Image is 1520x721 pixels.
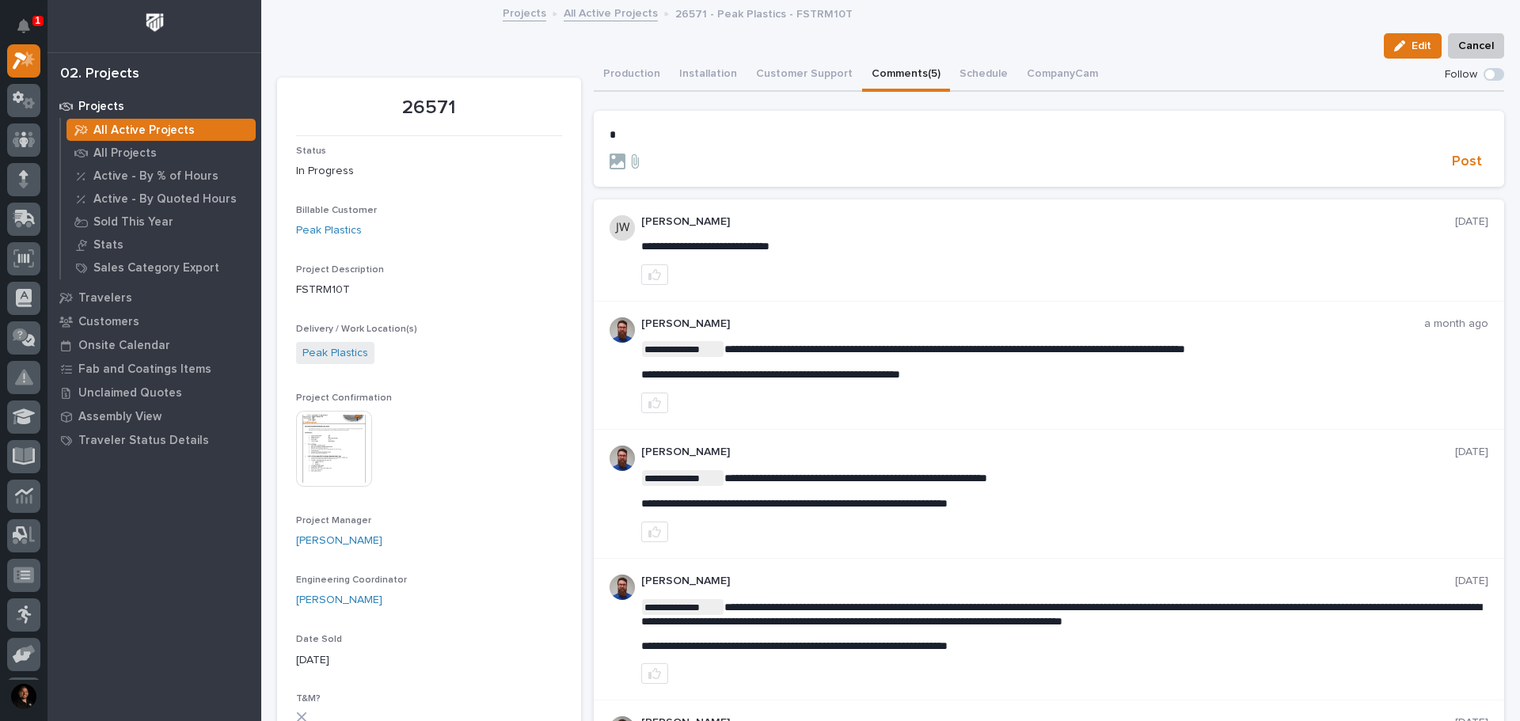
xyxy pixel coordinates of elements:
span: T&M? [296,694,321,704]
button: Notifications [7,9,40,43]
p: [PERSON_NAME] [641,446,1456,459]
span: Project Description [296,265,384,275]
a: [PERSON_NAME] [296,533,382,549]
p: 26571 - Peak Plastics - FSTRM10T [675,4,853,21]
span: Post [1452,153,1482,171]
button: like this post [641,393,668,413]
button: Post [1446,153,1488,171]
button: Cancel [1448,33,1504,59]
img: Workspace Logo [140,8,169,37]
img: 6hTokn1ETDGPf9BPokIQ [610,575,635,600]
a: [PERSON_NAME] [296,592,382,609]
button: Schedule [950,59,1017,92]
p: All Projects [93,146,157,161]
button: CompanyCam [1017,59,1108,92]
a: All Projects [61,142,261,164]
p: [DATE] [1455,446,1488,459]
p: 1 [35,15,40,26]
p: Sales Category Export [93,261,219,275]
span: Engineering Coordinator [296,575,407,585]
p: All Active Projects [93,123,195,138]
p: Sold This Year [93,215,173,230]
button: like this post [641,264,668,285]
p: Travelers [78,291,132,305]
a: Peak Plastics [296,222,362,239]
p: Fab and Coatings Items [78,362,211,377]
span: Delivery / Work Location(s) [296,324,417,334]
span: Edit [1412,39,1431,53]
a: Peak Plastics [302,345,368,362]
p: Onsite Calendar [78,339,170,353]
p: [DATE] [1455,215,1488,229]
div: 02. Projects [60,66,139,83]
a: Active - By % of Hours [61,165,261,187]
a: Onsite Calendar [47,333,261,357]
a: Unclaimed Quotes [47,381,261,404]
p: [DATE] [1455,575,1488,588]
a: Travelers [47,286,261,309]
button: like this post [641,522,668,542]
p: Unclaimed Quotes [78,386,182,400]
span: Date Sold [296,635,342,644]
a: Sold This Year [61,211,261,233]
span: Status [296,146,326,156]
p: Active - By Quoted Hours [93,192,237,207]
button: Production [594,59,670,92]
a: Stats [61,233,261,256]
p: [DATE] [296,652,562,669]
button: Customer Support [747,59,862,92]
img: 6hTokn1ETDGPf9BPokIQ [610,446,635,471]
p: a month ago [1424,317,1488,331]
img: 6hTokn1ETDGPf9BPokIQ [610,317,635,343]
p: [PERSON_NAME] [641,215,1456,229]
button: like this post [641,663,668,684]
span: Project Confirmation [296,393,392,403]
p: Follow [1445,68,1477,82]
a: All Active Projects [564,3,658,21]
a: Active - By Quoted Hours [61,188,261,210]
a: Customers [47,309,261,333]
button: Installation [670,59,747,92]
button: Edit [1384,33,1442,59]
span: Cancel [1458,36,1494,55]
p: Projects [78,100,124,114]
a: Projects [47,94,261,118]
p: Customers [78,315,139,329]
button: users-avatar [7,680,40,713]
a: All Active Projects [61,119,261,141]
p: Stats [93,238,123,252]
div: Notifications1 [20,19,40,44]
button: Comments (5) [862,59,950,92]
p: Active - By % of Hours [93,169,218,184]
a: Assembly View [47,404,261,428]
p: Assembly View [78,410,161,424]
p: FSTRM10T [296,282,562,298]
p: 26571 [296,97,562,120]
a: Traveler Status Details [47,428,261,452]
a: Fab and Coatings Items [47,357,261,381]
p: Traveler Status Details [78,434,209,448]
a: Projects [503,3,546,21]
a: Sales Category Export [61,256,261,279]
p: [PERSON_NAME] [641,575,1456,588]
span: Project Manager [296,516,371,526]
p: In Progress [296,163,562,180]
p: [PERSON_NAME] [641,317,1425,331]
span: Billable Customer [296,206,377,215]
